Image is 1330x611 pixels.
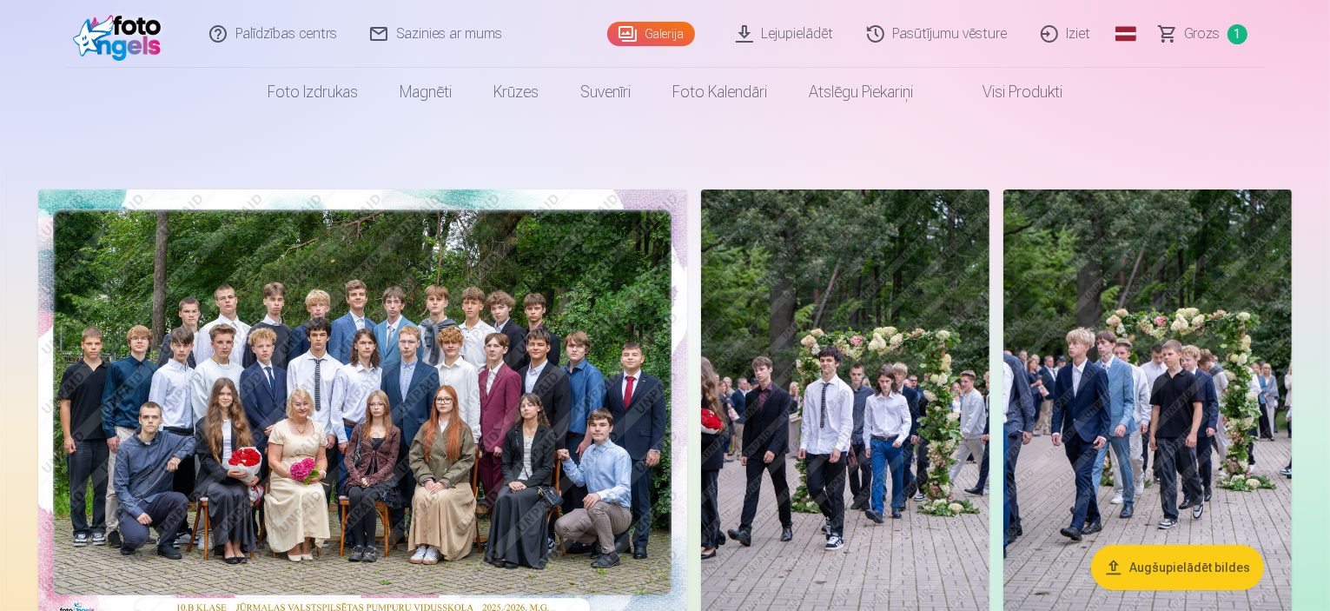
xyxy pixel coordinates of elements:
a: Visi produkti [934,68,1083,116]
a: Atslēgu piekariņi [788,68,934,116]
a: Galerija [607,22,695,46]
span: 1 [1227,24,1247,44]
button: Augšupielādēt bildes [1091,545,1264,590]
a: Foto izdrukas [247,68,379,116]
a: Krūzes [473,68,559,116]
span: Grozs [1185,23,1221,44]
a: Magnēti [379,68,473,116]
a: Foto kalendāri [652,68,788,116]
img: /fa3 [73,7,169,61]
a: Suvenīri [559,68,652,116]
